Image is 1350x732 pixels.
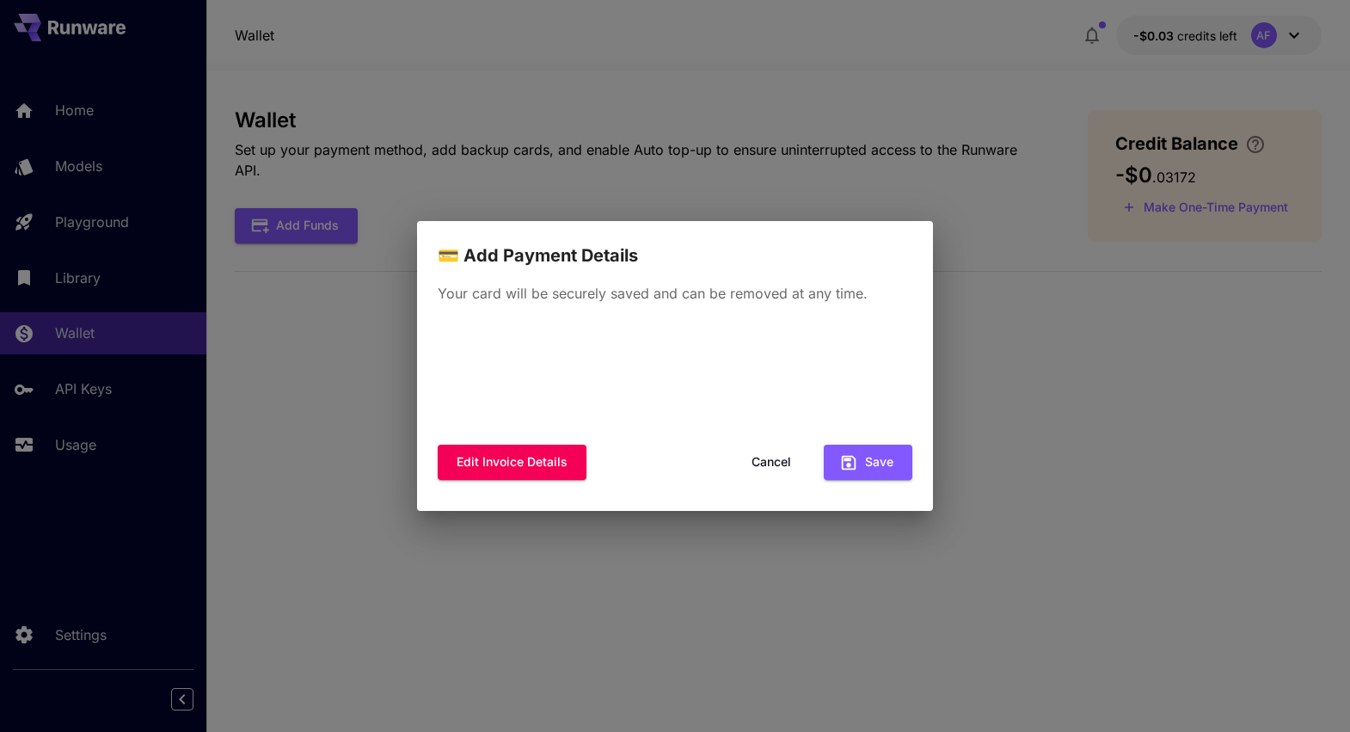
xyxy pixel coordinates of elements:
[733,445,810,480] button: Cancel
[438,445,586,480] button: Edit invoice details
[417,221,933,269] h2: 💳 Add Payment Details
[434,321,916,434] iframe: Secure payment input frame
[438,283,912,304] p: Your card will be securely saved and can be removed at any time.
[824,445,912,480] button: Save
